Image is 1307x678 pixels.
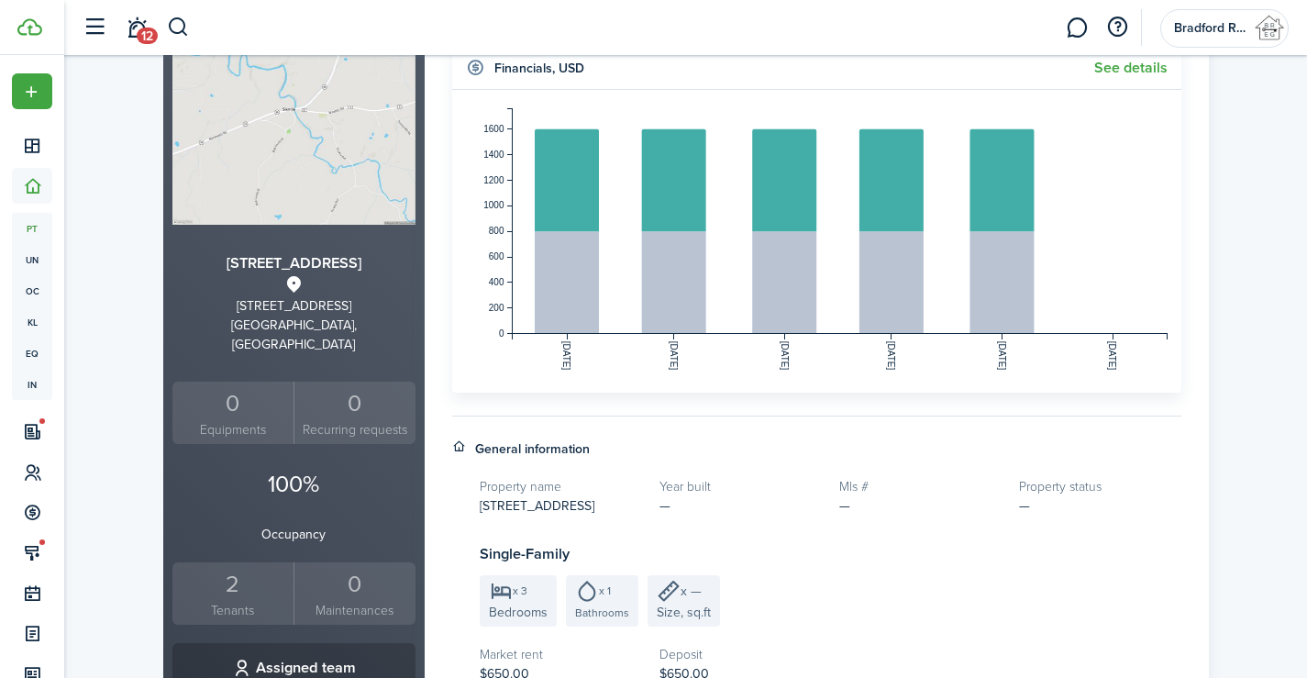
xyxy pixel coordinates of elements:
[480,477,641,496] h5: Property name
[294,382,415,445] a: 0 Recurring requests
[513,585,527,596] span: x 3
[659,645,821,664] h5: Deposit
[177,420,290,439] small: Equipments
[669,341,679,371] tspan: [DATE]
[498,328,504,339] tspan: 0
[1255,14,1284,43] img: Bradford Real Estate Group
[299,567,411,602] div: 0
[17,18,42,36] img: TenantCloud
[1094,60,1168,76] a: See details
[599,585,611,596] span: x 1
[561,341,571,371] tspan: [DATE]
[1174,22,1247,35] span: Bradford Real Estate Group
[1019,496,1030,516] span: —
[12,338,52,369] a: eq
[575,605,629,621] span: Bathrooms
[483,175,504,185] tspan: 1200
[12,306,52,338] a: kl
[299,420,411,439] small: Recurring requests
[172,525,415,544] p: Occupancy
[488,303,504,313] tspan: 200
[1107,341,1117,371] tspan: [DATE]
[483,124,504,134] tspan: 1600
[172,382,294,445] a: 0Equipments
[172,296,415,316] div: [STREET_ADDRESS]
[657,603,711,622] span: Size, sq.ft
[839,477,1001,496] h5: Mls #
[299,386,411,421] div: 0
[12,73,52,109] button: Open menu
[659,496,670,516] span: —
[494,59,584,78] h4: Financials , USD
[488,226,504,236] tspan: 800
[681,582,702,601] span: x —
[119,5,154,51] a: Notifications
[172,252,415,275] h3: [STREET_ADDRESS]
[137,28,158,44] span: 12
[480,645,641,664] h5: Market rent
[489,603,548,622] span: Bedrooms
[172,316,415,354] div: [GEOGRAPHIC_DATA], [GEOGRAPHIC_DATA]
[996,341,1006,371] tspan: [DATE]
[172,467,415,502] p: 100%
[480,543,1181,566] h3: Single-Family
[1059,5,1094,51] a: Messaging
[167,12,190,43] button: Search
[475,439,590,459] h4: General information
[488,251,504,261] tspan: 600
[299,601,411,620] small: Maintenances
[1019,477,1180,496] h5: Property status
[12,275,52,306] a: oc
[480,496,594,516] span: [STREET_ADDRESS]
[12,369,52,400] a: in
[488,277,504,287] tspan: 400
[172,562,294,626] a: 2Tenants
[294,562,415,626] a: 0Maintenances
[483,200,504,210] tspan: 1000
[12,213,52,244] a: pt
[12,244,52,275] a: un
[886,341,896,371] tspan: [DATE]
[177,386,290,421] div: 0
[659,477,821,496] h5: Year built
[1102,12,1133,43] button: Open resource center
[483,150,504,160] tspan: 1400
[177,601,290,620] small: Tenants
[177,567,290,602] div: 2
[77,10,112,45] button: Open sidebar
[779,341,789,371] tspan: [DATE]
[839,496,850,516] span: —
